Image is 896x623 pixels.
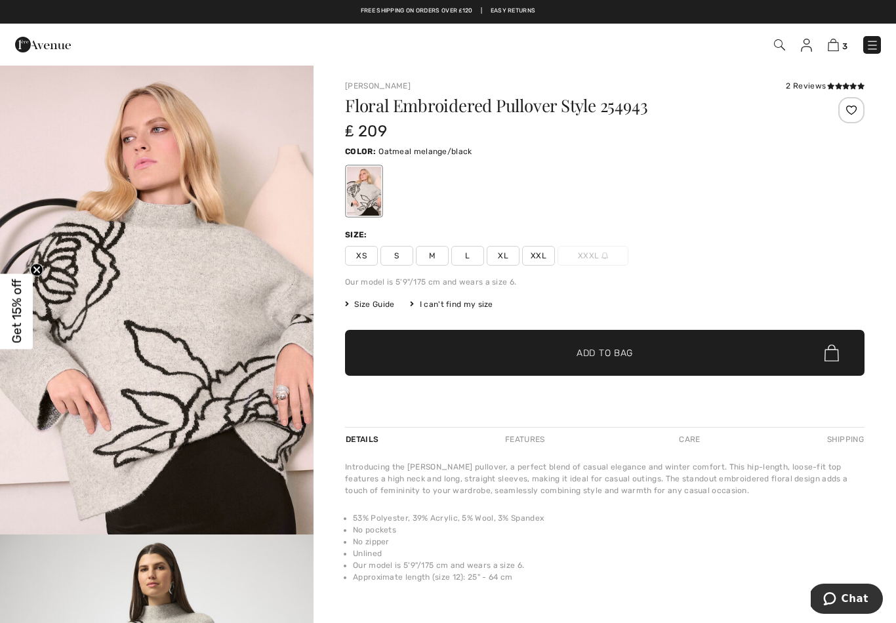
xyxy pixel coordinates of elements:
span: | [481,7,482,16]
img: 1ère Avenue [15,31,71,58]
span: L [451,246,484,266]
button: Close teaser [30,264,43,277]
img: My Info [801,39,812,52]
img: ring-m.svg [601,252,608,259]
div: Care [668,428,711,451]
span: XXXL [558,246,628,266]
img: Shopping Bag [828,39,839,51]
div: Introducing the [PERSON_NAME] pullover, a perfect blend of casual elegance and winter comfort. Th... [345,461,865,496]
li: No pockets [353,524,865,536]
span: XXL [522,246,555,266]
img: Search [774,39,785,50]
a: [PERSON_NAME] [345,81,411,90]
img: Menu [866,39,879,52]
li: No zipper [353,536,865,548]
span: S [380,246,413,266]
span: Add to Bag [577,346,633,360]
div: 2 Reviews [786,80,865,92]
span: ₤ 209 [345,122,387,140]
a: Free shipping on orders over ₤120 [361,7,473,16]
span: XS [345,246,378,266]
div: Shipping [824,428,865,451]
span: Oatmeal melange/black [378,147,472,156]
span: Get 15% off [9,279,24,344]
a: 1ère Avenue [15,37,71,50]
img: Bag.svg [825,344,839,361]
span: 3 [842,41,847,51]
a: Easy Returns [491,7,536,16]
div: Oatmeal melange/black [347,167,381,216]
div: Size: [345,229,370,241]
span: M [416,246,449,266]
span: Color: [345,147,376,156]
a: 3 [828,37,847,52]
div: Details [345,428,382,451]
li: 53% Polyester, 39% Acrylic, 5% Wool, 3% Spandex [353,512,865,524]
div: Our model is 5'9"/175 cm and wears a size 6. [345,276,865,288]
div: I can't find my size [410,298,493,310]
li: Unlined [353,548,865,559]
span: XL [487,246,519,266]
span: Size Guide [345,298,394,310]
li: Our model is 5'9"/175 cm and wears a size 6. [353,559,865,571]
li: Approximate length (size 12): 25" - 64 cm [353,571,865,583]
div: Features [494,428,556,451]
iframe: Opens a widget where you can chat to one of our agents [811,584,883,616]
button: Add to Bag [345,330,865,376]
h1: Floral Embroidered Pullover Style 254943 [345,97,778,114]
